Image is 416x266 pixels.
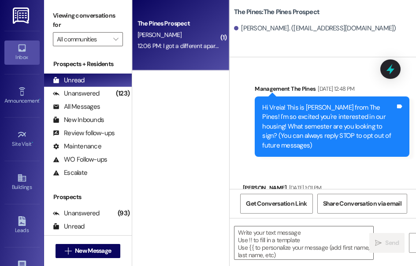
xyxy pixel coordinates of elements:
[53,102,100,111] div: All Messages
[4,41,40,64] a: Inbox
[32,140,33,146] span: •
[113,36,118,43] i: 
[255,84,409,96] div: Management The Pines
[240,194,312,214] button: Get Conversation Link
[53,89,100,98] div: Unanswered
[317,194,407,214] button: Share Conversation via email
[4,127,40,151] a: Site Visit •
[53,155,107,164] div: WO Follow-ups
[137,31,182,39] span: [PERSON_NAME]
[53,209,100,218] div: Unanswered
[65,248,71,255] i: 
[234,7,319,17] b: The Pines: The Pines Prospect
[75,246,111,255] span: New Message
[56,244,121,258] button: New Message
[234,24,396,33] div: [PERSON_NAME]. ([EMAIL_ADDRESS][DOMAIN_NAME])
[316,84,354,93] div: [DATE] 12:48 PM
[4,214,40,237] a: Leads
[53,76,85,85] div: Unread
[57,32,109,46] input: All communities
[287,183,322,192] div: [DATE] 1:01 PM
[137,19,219,28] div: The Pines Prospect
[369,233,405,253] button: Send
[323,199,401,208] span: Share Conversation via email
[53,142,101,151] div: Maintenance
[53,115,104,125] div: New Inbounds
[385,238,399,248] span: Send
[4,170,40,194] a: Buildings
[375,240,382,247] i: 
[115,207,132,220] div: (93)
[53,9,123,32] label: Viewing conversations for
[39,96,41,103] span: •
[246,199,307,208] span: Get Conversation Link
[44,59,132,69] div: Prospects + Residents
[44,192,132,202] div: Prospects
[137,42,275,50] div: 12:06 PM: I got a different apartment for the semester.
[53,129,115,138] div: Review follow-ups
[13,7,31,24] img: ResiDesk Logo
[262,103,395,150] div: Hi Vreia! This is [PERSON_NAME] from The Pines! I'm so excited you're interested in our housing! ...
[53,168,87,177] div: Escalate
[53,222,85,231] div: Unread
[114,87,132,100] div: (123)
[243,183,321,196] div: [PERSON_NAME]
